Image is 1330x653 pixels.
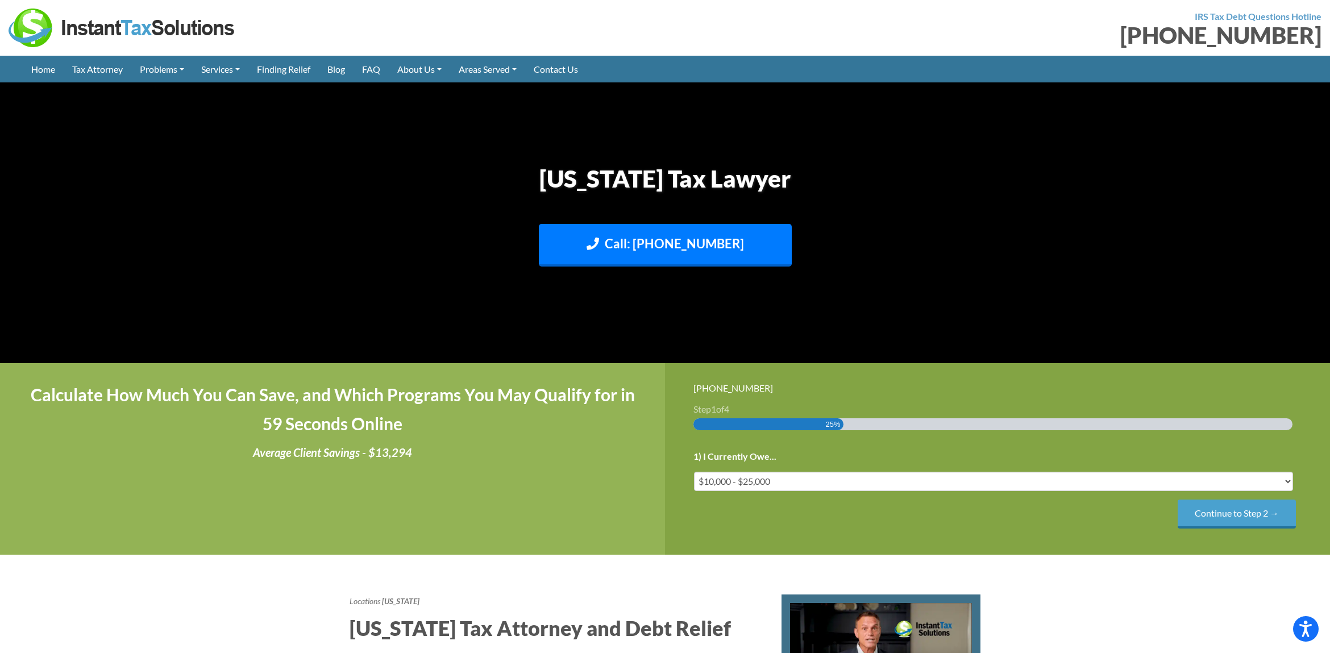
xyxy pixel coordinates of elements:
[23,56,64,82] a: Home
[350,596,380,606] a: Locations
[693,405,1302,414] h3: Step of
[674,24,1321,47] div: [PHONE_NUMBER]
[693,451,776,463] label: 1) I Currently Owe...
[131,56,193,82] a: Problems
[693,380,1302,396] div: [PHONE_NUMBER]
[350,162,980,196] h1: [US_STATE] Tax Lawyer
[28,380,637,438] h4: Calculate How Much You Can Save, and Which Programs You May Qualify for in 59 Seconds Online
[1195,11,1321,22] strong: IRS Tax Debt Questions Hotline
[9,21,236,32] a: Instant Tax Solutions Logo
[319,56,354,82] a: Blog
[64,56,131,82] a: Tax Attorney
[354,56,389,82] a: FAQ
[382,596,419,606] strong: [US_STATE]
[9,9,236,47] img: Instant Tax Solutions Logo
[525,56,587,82] a: Contact Us
[193,56,248,82] a: Services
[825,418,840,430] span: 25%
[248,56,319,82] a: Finding Relief
[253,446,412,459] i: Average Client Savings - $13,294
[1178,500,1296,529] input: Continue to Step 2 →
[350,614,764,642] h2: [US_STATE] Tax Attorney and Debt Relief
[724,404,729,414] span: 4
[539,224,792,267] a: Call: [PHONE_NUMBER]
[450,56,525,82] a: Areas Served
[711,404,716,414] span: 1
[389,56,450,82] a: About Us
